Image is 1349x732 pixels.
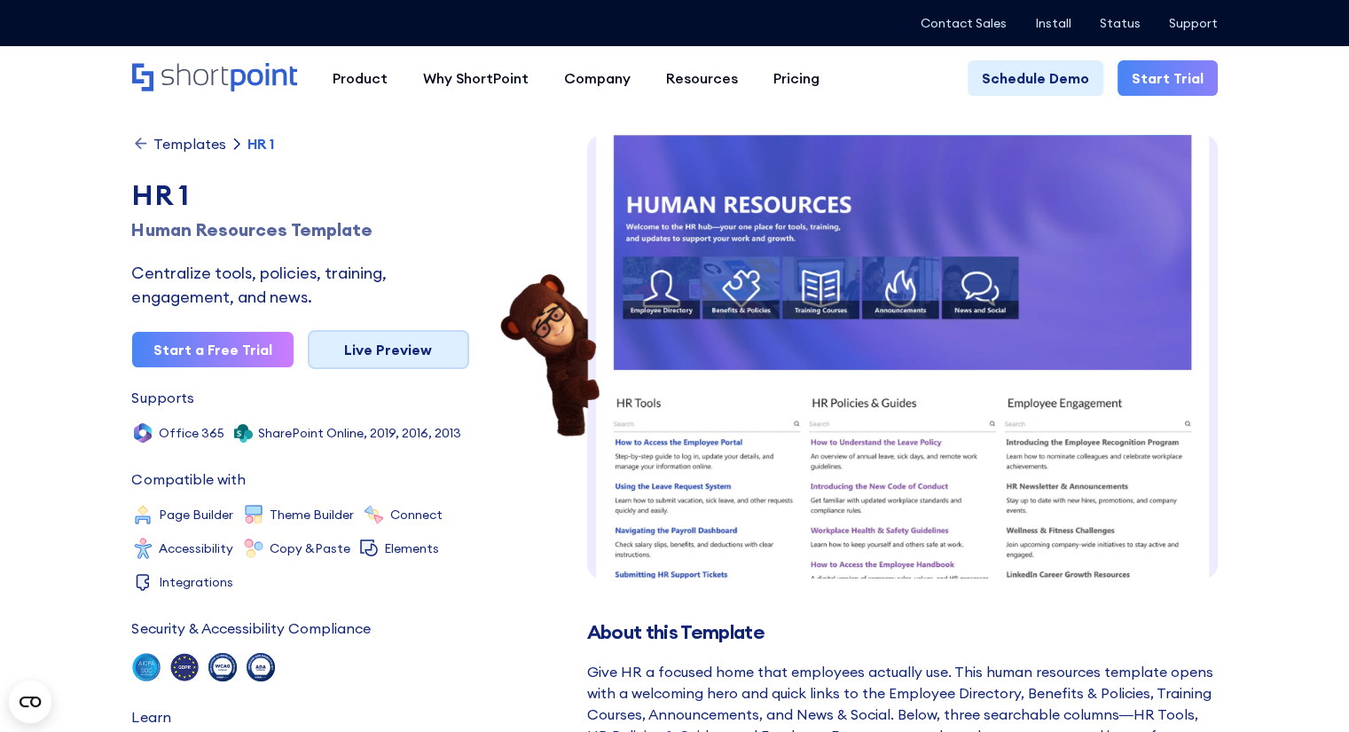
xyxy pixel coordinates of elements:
[921,16,1007,30] a: Contact Sales
[968,60,1103,96] a: Schedule Demo
[132,390,194,405] div: Supports
[773,67,820,89] div: Pricing
[564,67,631,89] div: Company
[315,60,405,96] a: Product
[1100,16,1141,30] a: Status
[546,60,648,96] a: Company
[153,137,226,151] div: Templates
[384,542,439,555] div: Elements
[1260,647,1349,732] iframe: Chat Widget
[666,67,738,89] div: Resources
[247,137,274,151] div: HR 1
[1169,16,1218,30] a: Support
[1035,16,1071,30] a: Install
[390,508,443,521] div: Connect
[648,60,756,96] a: Resources
[308,330,469,369] a: Live Preview
[159,508,233,521] div: Page Builder
[132,710,171,724] div: Learn
[159,427,224,439] div: Office 365
[132,621,371,635] div: Security & Accessibility Compliance
[333,67,388,89] div: Product
[756,60,837,96] a: Pricing
[423,67,529,89] div: Why ShortPoint
[270,508,354,521] div: Theme Builder
[132,472,246,486] div: Compatible with
[132,332,294,367] a: Start a Free Trial
[132,261,469,309] div: Centralize tools, policies, training, engagement, and news.
[405,60,546,96] a: Why ShortPoint
[270,542,350,555] div: Copy &Paste
[132,174,469,216] div: HR 1
[1118,60,1218,96] a: Start Trial
[132,653,161,681] img: soc 2
[258,427,461,439] div: SharePoint Online, 2019, 2016, 2013
[587,621,1218,643] h2: About this Template
[132,63,297,93] a: Home
[159,576,233,588] div: Integrations
[132,135,226,153] a: Templates
[159,542,233,555] div: Accessibility
[9,681,51,723] button: Open CMP widget
[132,216,469,243] h1: Human Resources Template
